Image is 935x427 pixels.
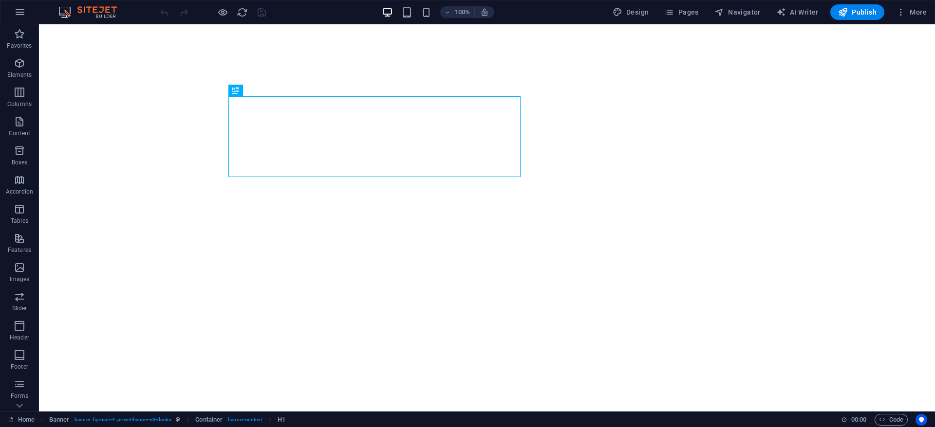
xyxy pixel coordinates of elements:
[237,7,248,18] i: Reload page
[7,100,32,108] p: Columns
[711,4,765,20] button: Navigator
[660,4,702,20] button: Pages
[49,414,285,426] nav: breadcrumb
[236,6,248,18] button: reload
[609,4,653,20] button: Design
[896,7,927,17] span: More
[11,217,28,225] p: Tables
[455,6,470,18] h6: 100%
[9,129,30,137] p: Content
[851,414,866,426] span: 00 00
[664,7,698,17] span: Pages
[892,4,931,20] button: More
[776,7,819,17] span: AI Writer
[714,7,761,17] span: Navigator
[12,304,27,312] p: Slider
[7,71,32,79] p: Elements
[8,414,35,426] a: Click to cancel selection. Double-click to open Pages
[879,414,903,426] span: Code
[10,275,30,283] p: Images
[226,414,262,426] span: . banner-content
[12,159,28,166] p: Boxes
[772,4,823,20] button: AI Writer
[176,417,180,422] i: This element is a customizable preset
[278,414,285,426] span: Click to select. Double-click to edit
[10,334,29,341] p: Header
[440,6,475,18] button: 100%
[8,246,31,254] p: Features
[830,4,884,20] button: Publish
[613,7,649,17] span: Design
[11,363,28,371] p: Footer
[858,416,860,423] span: :
[56,6,129,18] img: Editor Logo
[195,414,223,426] span: Click to select. Double-click to edit
[841,414,867,426] h6: Session time
[11,392,28,400] p: Forms
[49,414,70,426] span: Click to select. Double-click to edit
[916,414,927,426] button: Usercentrics
[875,414,908,426] button: Code
[73,414,172,426] span: . banner .bg-user-4 .preset-banner-v3-doctor
[6,188,33,196] p: Accordion
[217,6,228,18] button: Click here to leave preview mode and continue editing
[609,4,653,20] div: Design (Ctrl+Alt+Y)
[480,8,489,17] i: On resize automatically adjust zoom level to fit chosen device.
[7,42,32,50] p: Favorites
[838,7,877,17] span: Publish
